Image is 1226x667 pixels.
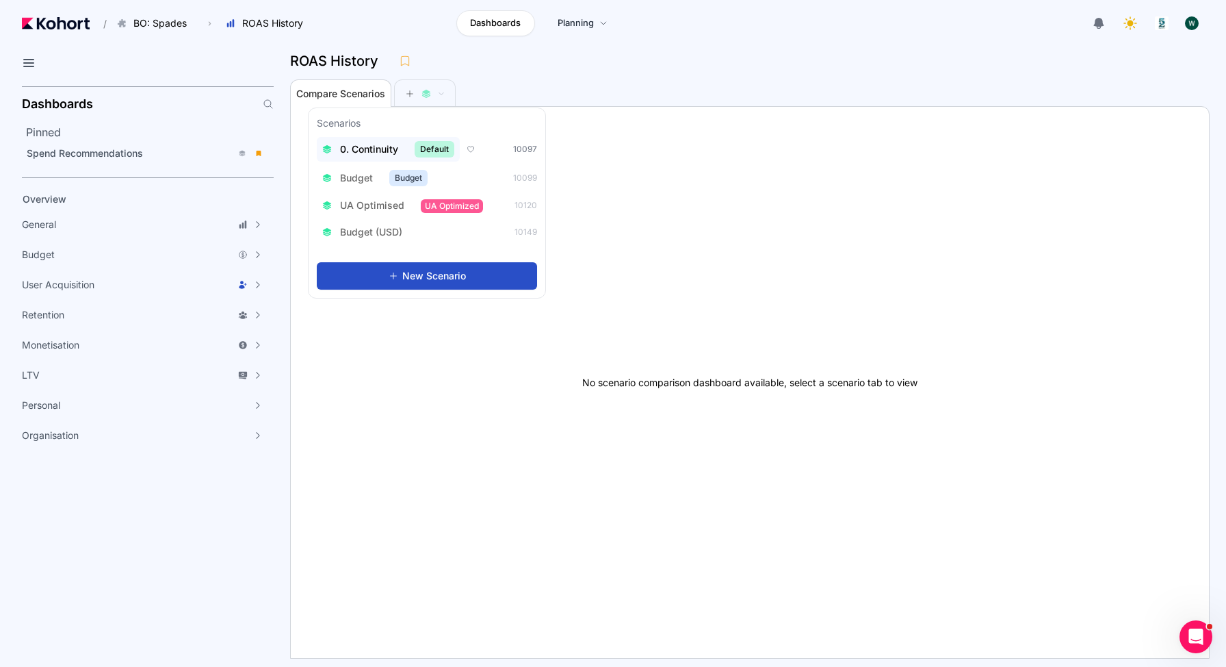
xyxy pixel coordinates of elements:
span: Budget [389,170,428,186]
span: 10097 [513,144,537,155]
h3: ROAS History [290,54,387,68]
a: Spend Recommendations [22,143,270,164]
button: BO: Spades [109,12,201,35]
div: No scenario comparison dashboard available, select a scenario tab to view [291,107,1209,658]
span: Overview [23,193,66,205]
img: logo_logo_images_1_20240607072359498299_20240828135028712857.jpeg [1155,16,1169,30]
span: General [22,218,56,231]
span: 0. Continuity [340,142,398,156]
span: Default [415,141,454,158]
span: Budget (USD) [340,225,402,239]
a: Dashboards [456,10,535,36]
h2: Pinned [26,124,274,140]
span: Budget [22,248,55,262]
button: UA OptimisedUA Optimized [317,194,488,217]
span: Planning [558,16,594,30]
span: Retention [22,308,64,322]
span: User Acquisition [22,278,94,292]
span: Monetisation [22,338,79,352]
span: Budget [340,171,373,185]
span: Compare Scenarios [296,89,385,99]
h3: Scenarios [317,116,361,133]
a: Planning [543,10,622,36]
span: Spend Recommendations [27,147,143,159]
span: New Scenario [402,269,466,283]
h2: Dashboards [22,98,93,110]
span: ROAS History [242,16,303,30]
span: Personal [22,399,60,412]
span: LTV [22,368,40,382]
button: Budget (USD) [317,221,416,243]
a: Overview [18,189,250,210]
button: 0. ContinuityDefault [317,137,460,162]
span: UA Optimised [340,199,404,212]
span: UA Optimized [421,199,483,213]
iframe: Intercom live chat [1179,620,1212,653]
button: New Scenario [317,262,537,290]
span: 10099 [513,173,537,184]
span: Dashboards [470,16,521,30]
span: 10149 [514,227,537,238]
button: ROAS History [218,12,317,35]
span: 10120 [514,200,537,211]
img: Kohort logo [22,17,90,29]
span: Organisation [22,429,79,442]
span: BO: Spades [133,16,187,30]
span: › [205,18,214,29]
button: BudgetBudget [317,166,433,190]
span: / [92,16,107,31]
